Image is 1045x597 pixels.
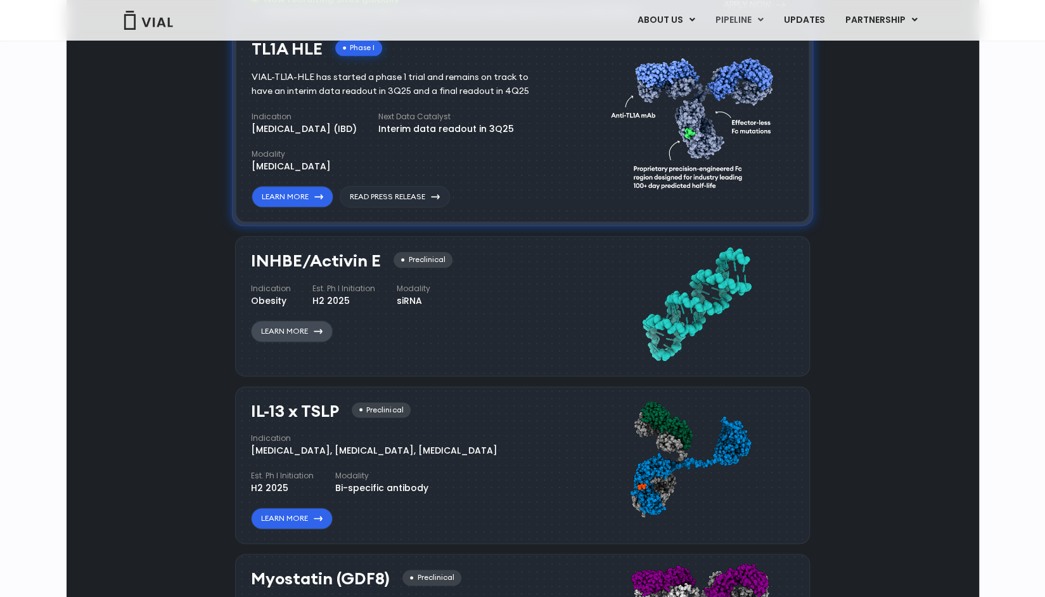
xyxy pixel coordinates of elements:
a: UPDATES [773,10,834,31]
div: Phase I [335,40,382,56]
div: Bi-specific antibody [335,482,428,495]
a: Learn More [251,320,333,342]
a: PIPELINEMenu Toggle [705,10,773,31]
div: Preclinical [402,570,461,586]
img: Vial Logo [123,11,174,30]
h3: IL-13 x TSLP [251,402,339,421]
h3: INHBE/Activin E [251,252,381,270]
div: [MEDICAL_DATA] [252,160,331,173]
h4: Modality [397,283,430,294]
h4: Next Data Catalyst [378,111,514,122]
div: siRNA [397,294,430,308]
div: [MEDICAL_DATA] (IBD) [252,122,357,136]
div: Obesity [251,294,291,308]
a: Read Press Release [340,186,450,207]
div: Preclinical [352,402,411,418]
div: Preclinical [394,252,452,268]
h4: Indication [251,433,497,444]
h4: Indication [251,283,291,294]
h4: Indication [252,111,357,122]
a: Learn More [252,186,333,207]
a: Learn More [251,508,333,529]
h4: Modality [252,148,331,160]
img: TL1A antibody diagram. [611,34,781,208]
h3: TL1A HLE [252,40,323,58]
h4: Est. Ph I Initiation [312,283,375,294]
h4: Modality [335,470,428,482]
a: ABOUT USMenu Toggle [627,10,704,31]
div: Interim data readout in 3Q25 [378,122,514,136]
div: VIAL-TL1A-HLE has started a phase 1 trial and remains on track to have an interim data readout in... [252,70,548,98]
h4: Est. Ph I Initiation [251,470,314,482]
a: PARTNERSHIPMenu Toggle [835,10,927,31]
div: H2 2025 [312,294,375,308]
h3: Myostatin (GDF8) [251,570,390,588]
div: H2 2025 [251,482,314,495]
div: [MEDICAL_DATA], [MEDICAL_DATA], [MEDICAL_DATA] [251,444,497,457]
